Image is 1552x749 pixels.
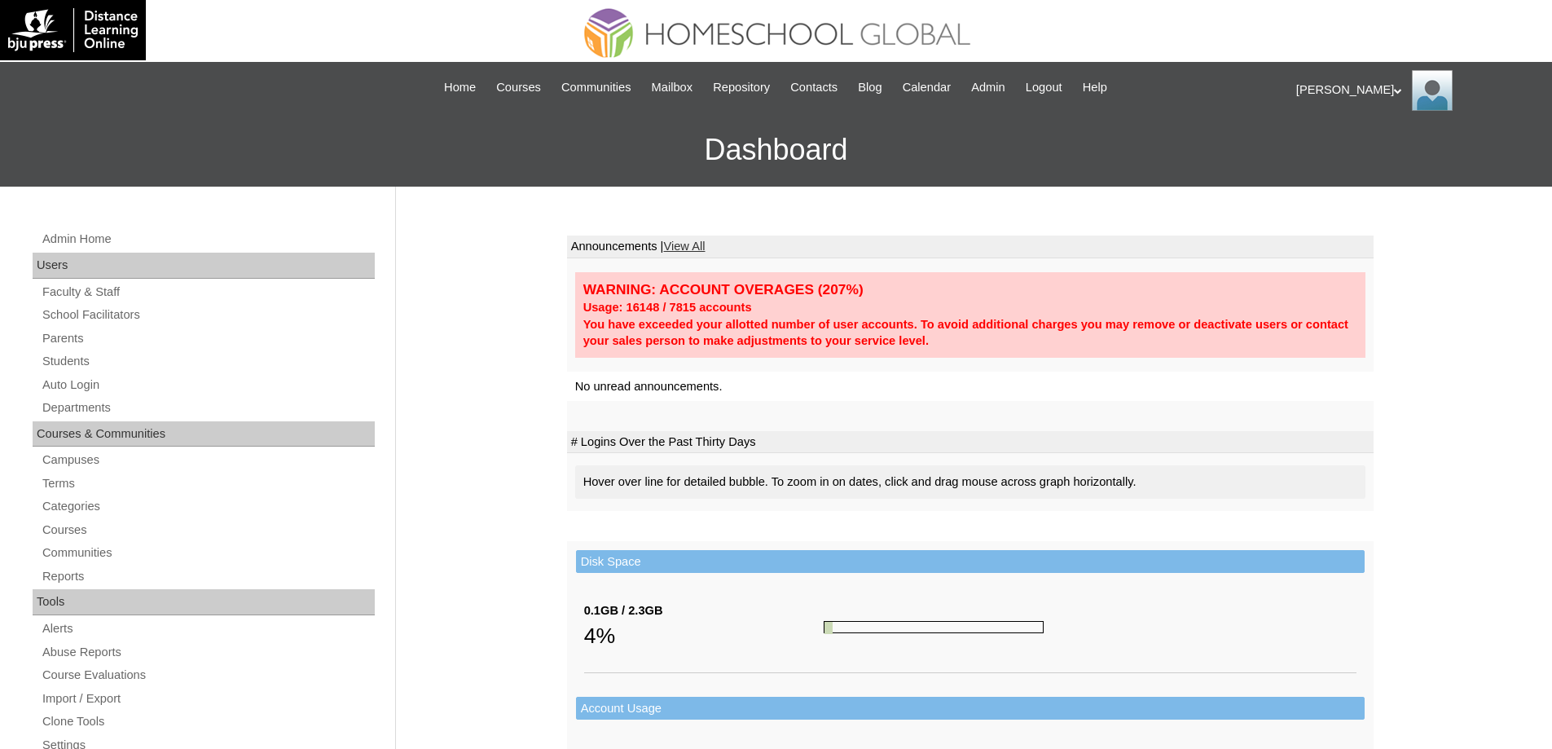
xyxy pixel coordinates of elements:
[41,619,375,639] a: Alerts
[963,78,1013,97] a: Admin
[971,78,1005,97] span: Admin
[41,305,375,325] a: School Facilitators
[41,566,375,587] a: Reports
[583,280,1357,299] div: WARNING: ACCOUNT OVERAGES (207%)
[41,520,375,540] a: Courses
[41,351,375,372] a: Students
[644,78,701,97] a: Mailbox
[436,78,484,97] a: Home
[41,642,375,663] a: Abuse Reports
[850,78,890,97] a: Blog
[583,301,752,314] strong: Usage: 16148 / 7815 accounts
[41,543,375,563] a: Communities
[903,78,951,97] span: Calendar
[705,78,778,97] a: Repository
[567,431,1374,454] td: # Logins Over the Past Thirty Days
[1083,78,1107,97] span: Help
[8,8,138,52] img: logo-white.png
[576,550,1365,574] td: Disk Space
[1018,78,1071,97] a: Logout
[41,496,375,517] a: Categories
[567,372,1374,402] td: No unread announcements.
[41,665,375,685] a: Course Evaluations
[41,398,375,418] a: Departments
[444,78,476,97] span: Home
[584,602,824,619] div: 0.1GB / 2.3GB
[576,697,1365,720] td: Account Usage
[895,78,959,97] a: Calendar
[41,689,375,709] a: Import / Export
[1026,78,1062,97] span: Logout
[782,78,846,97] a: Contacts
[583,316,1357,350] div: You have exceeded your allotted number of user accounts. To avoid additional charges you may remo...
[41,474,375,494] a: Terms
[496,78,541,97] span: Courses
[33,589,375,615] div: Tools
[8,113,1544,187] h3: Dashboard
[41,328,375,349] a: Parents
[663,240,705,253] a: View All
[1296,70,1536,111] div: [PERSON_NAME]
[488,78,549,97] a: Courses
[1412,70,1453,111] img: Ariane Ebuen
[41,712,375,732] a: Clone Tools
[584,619,824,652] div: 4%
[575,465,1365,499] div: Hover over line for detailed bubble. To zoom in on dates, click and drag mouse across graph horiz...
[652,78,693,97] span: Mailbox
[33,253,375,279] div: Users
[567,236,1374,258] td: Announcements |
[561,78,631,97] span: Communities
[553,78,640,97] a: Communities
[41,282,375,302] a: Faculty & Staff
[858,78,882,97] span: Blog
[41,229,375,249] a: Admin Home
[41,450,375,470] a: Campuses
[790,78,838,97] span: Contacts
[41,375,375,395] a: Auto Login
[713,78,770,97] span: Repository
[33,421,375,447] div: Courses & Communities
[1075,78,1115,97] a: Help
